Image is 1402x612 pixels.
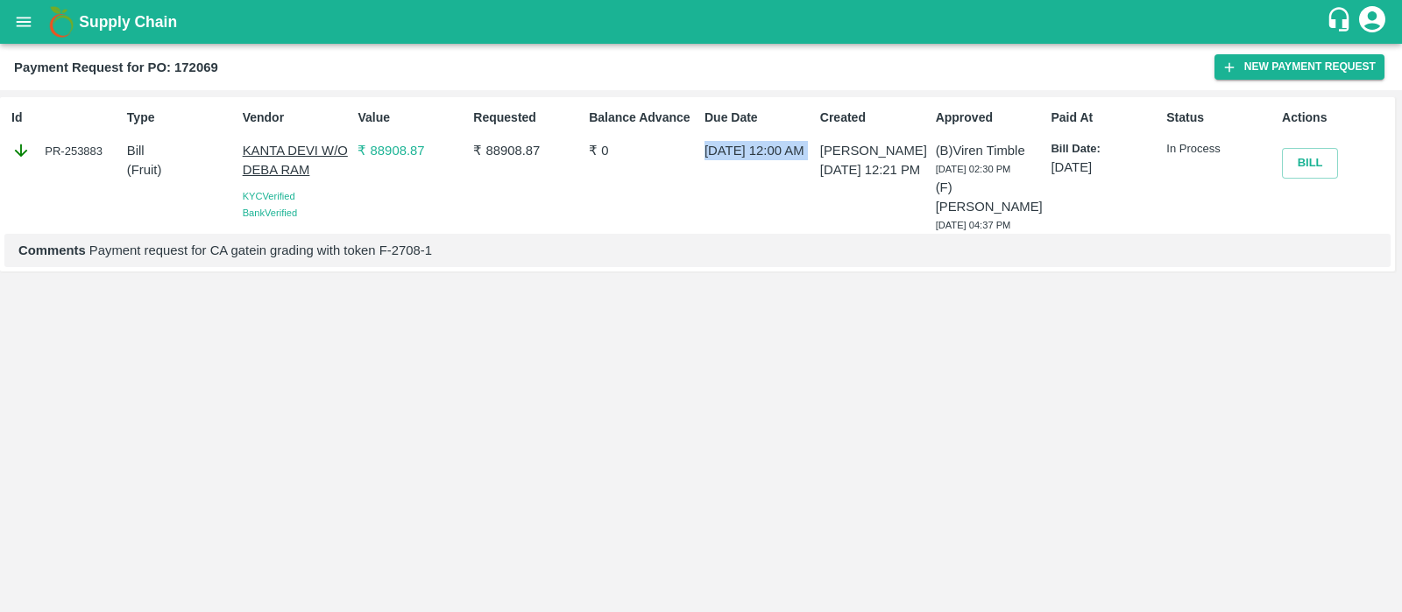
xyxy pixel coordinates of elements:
button: New Payment Request [1214,54,1384,80]
p: ₹ 88908.87 [358,141,466,160]
p: Bill Date: [1051,141,1159,158]
p: Vendor [243,109,351,127]
p: Type [127,109,236,127]
div: customer-support [1326,6,1356,38]
p: KANTA DEVI W/O DEBA RAM [243,141,351,180]
p: Value [358,109,466,127]
a: Supply Chain [79,10,1326,34]
p: [DATE] 12:21 PM [820,160,929,179]
p: [PERSON_NAME] [820,141,929,160]
span: [DATE] 04:37 PM [936,220,1011,230]
p: Due Date [705,109,813,127]
p: (F) [PERSON_NAME] [936,178,1044,217]
p: (B) Viren Timble [936,141,1044,160]
p: Balance Advance [589,109,697,127]
button: Bill [1282,148,1338,179]
p: [DATE] 12:00 AM [705,141,813,160]
p: Payment request for CA gatein grading with token F-2708-1 [18,241,1377,260]
span: KYC Verified [243,191,295,201]
p: Requested [473,109,582,127]
p: Bill [127,141,236,160]
p: Approved [936,109,1044,127]
span: [DATE] 02:30 PM [936,164,1011,174]
b: Payment Request for PO: 172069 [14,60,218,74]
p: In Process [1166,141,1275,158]
b: Comments [18,243,86,257]
span: Bank Verified [243,208,297,218]
p: Created [820,109,929,127]
p: ₹ 0 [589,141,697,160]
p: Id [11,109,120,127]
p: ( Fruit ) [127,160,236,179]
img: logo [44,4,79,39]
p: [DATE] [1051,158,1159,177]
div: account of current user [1356,4,1388,40]
p: Actions [1282,109,1391,127]
p: ₹ 88908.87 [473,141,582,160]
button: open drawer [4,2,44,42]
div: PR-253883 [11,141,120,160]
p: Status [1166,109,1275,127]
p: Paid At [1051,109,1159,127]
b: Supply Chain [79,13,177,31]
